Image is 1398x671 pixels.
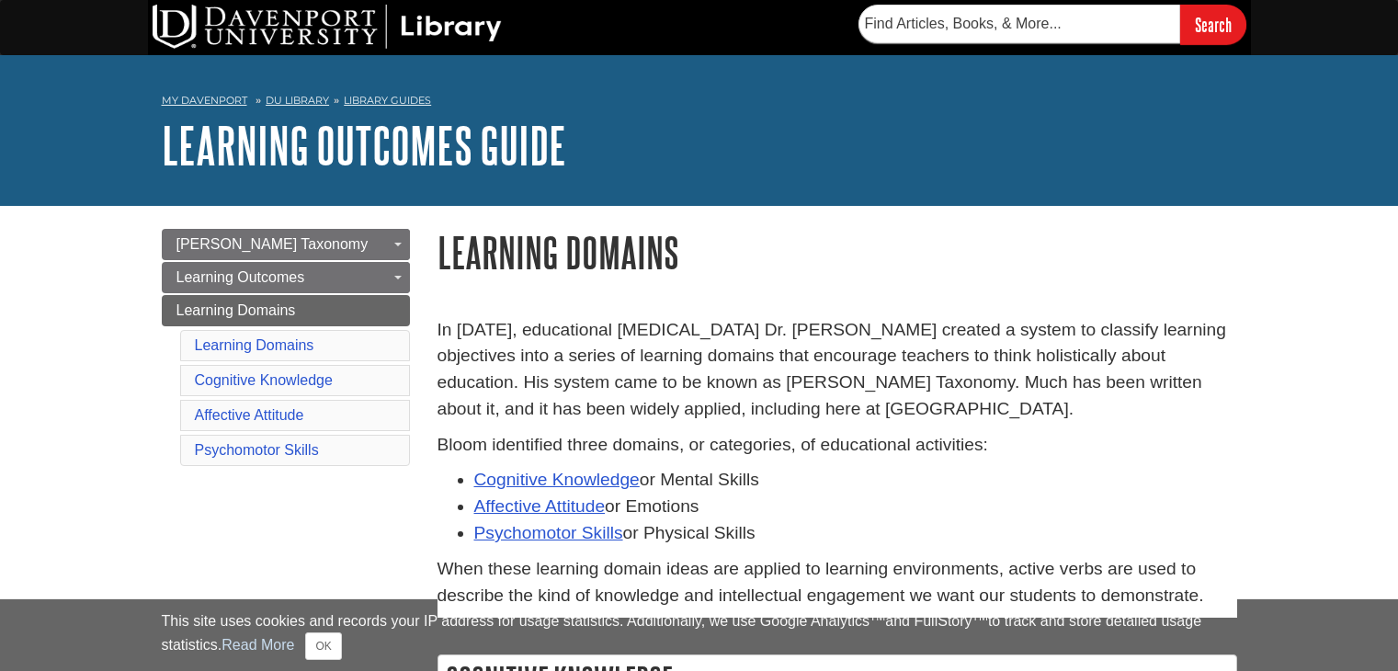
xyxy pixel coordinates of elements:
[153,5,502,49] img: DU Library
[176,302,296,318] span: Learning Domains
[176,269,305,285] span: Learning Outcomes
[176,236,369,252] span: [PERSON_NAME] Taxonomy
[162,295,410,326] a: Learning Domains
[1180,5,1246,44] input: Search
[438,229,1237,276] h1: Learning Domains
[162,229,410,260] a: [PERSON_NAME] Taxonomy
[162,88,1237,118] nav: breadcrumb
[162,117,566,174] a: Learning Outcomes Guide
[474,494,1237,520] li: or Emotions
[438,317,1237,423] p: In [DATE], educational [MEDICAL_DATA] Dr. [PERSON_NAME] created a system to classify learning obj...
[438,556,1237,609] p: When these learning domain ideas are applied to learning environments, active verbs are used to d...
[195,407,304,423] a: Affective Attitude
[305,632,341,660] button: Close
[195,372,333,388] a: Cognitive Knowledge
[474,467,1237,494] li: or Mental Skills
[162,229,410,470] div: Guide Page Menu
[195,442,319,458] a: Psychomotor Skills
[195,337,314,353] a: Learning Domains
[162,262,410,293] a: Learning Outcomes
[858,5,1180,43] input: Find Articles, Books, & More...
[162,93,247,108] a: My Davenport
[474,496,606,516] a: Affective Attitude
[474,520,1237,547] li: or Physical Skills
[474,470,640,489] a: Cognitive Knowledge
[266,94,329,107] a: DU Library
[474,523,623,542] a: Psychomotor Skills
[438,432,1237,459] p: Bloom identified three domains, or categories, of educational activities:
[222,637,294,653] a: Read More
[162,610,1237,660] div: This site uses cookies and records your IP address for usage statistics. Additionally, we use Goo...
[858,5,1246,44] form: Searches DU Library's articles, books, and more
[344,94,431,107] a: Library Guides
